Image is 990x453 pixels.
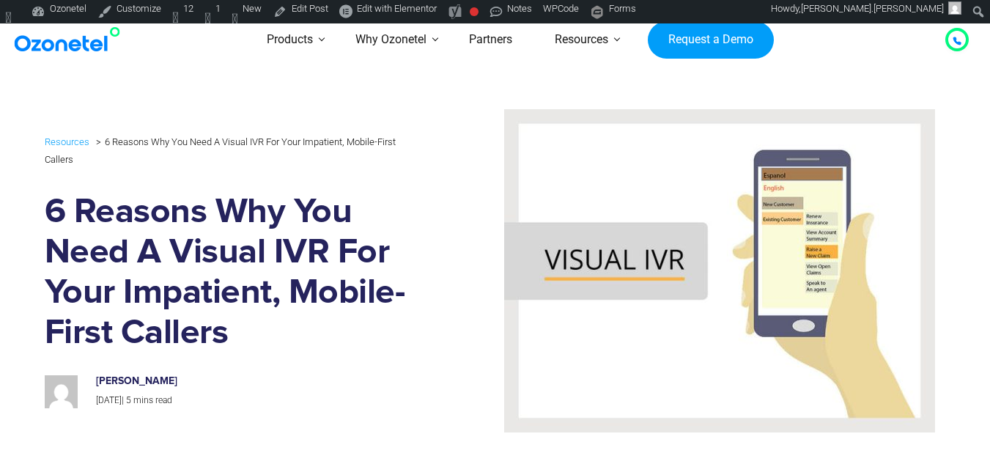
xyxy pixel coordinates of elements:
[470,7,479,16] div: Focus keyphrase not set
[45,375,78,408] img: 4b37bf29a85883ff6b7148a8970fe41aab027afb6e69c8ab3d6dde174307cbd0
[96,393,405,409] p: |
[648,21,773,59] a: Request a Demo
[334,14,448,66] a: Why Ozonetel
[533,14,629,66] a: Resources
[448,14,533,66] a: Partners
[126,395,131,405] span: 5
[96,395,122,405] span: [DATE]
[45,133,89,150] a: Resources
[357,3,437,14] span: Edit with Elementor
[245,14,334,66] a: Products
[133,395,172,405] span: mins read
[45,192,421,353] h1: 6 Reasons Why You Need A Visual IVR For Your Impatient, Mobile-First Callers
[96,375,405,388] h6: [PERSON_NAME]
[801,3,944,14] span: [PERSON_NAME].[PERSON_NAME]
